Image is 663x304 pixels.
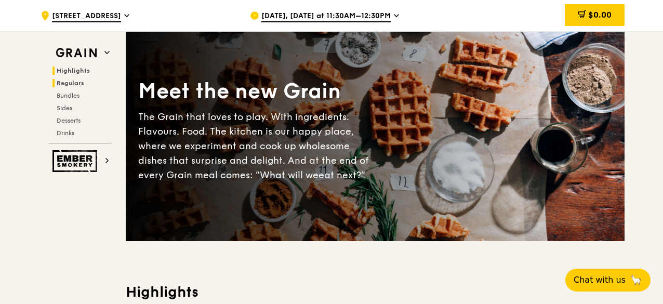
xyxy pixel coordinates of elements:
span: Chat with us [574,274,626,286]
span: Regulars [57,80,84,87]
span: eat next?” [319,169,365,181]
span: $0.00 [588,10,612,20]
span: [DATE], [DATE] at 11:30AM–12:30PM [261,11,391,22]
span: Desserts [57,117,81,124]
span: Sides [57,104,72,112]
img: Grain web logo [52,44,100,62]
span: Bundles [57,92,79,99]
span: [STREET_ADDRESS] [52,11,121,22]
span: Drinks [57,129,74,137]
img: Ember Smokery web logo [52,150,100,172]
span: Highlights [57,67,90,74]
button: Chat with us🦙 [565,269,651,292]
span: 🦙 [630,274,642,286]
div: The Grain that loves to play. With ingredients. Flavours. Food. The kitchen is our happy place, w... [138,110,375,182]
h3: Highlights [126,283,625,301]
div: Meet the new Grain [138,77,375,105]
